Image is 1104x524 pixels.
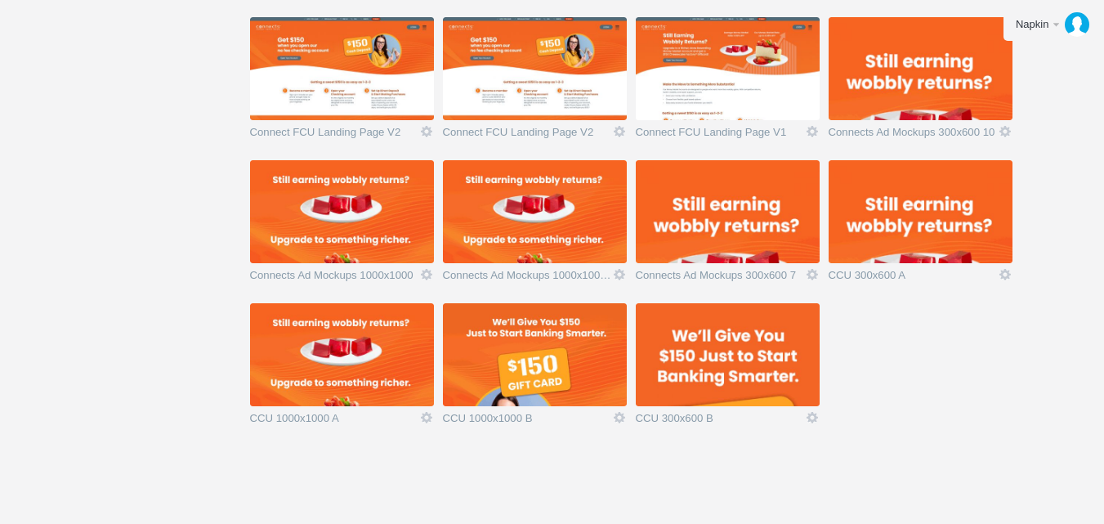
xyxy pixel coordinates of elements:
[250,270,419,286] a: Connects Ad Mockups 1000x1000
[998,267,1012,282] a: Icon
[250,127,419,143] a: Connect FCU Landing Page V2
[1016,16,1050,33] div: Napkin
[1065,12,1089,37] img: 962c44cf9417398e979bba9dc8fee69e
[612,124,627,139] a: Icon
[443,303,627,406] img: napkinmarketing_myz1uu_thumb.jpg
[829,127,998,143] a: Connects Ad Mockups 300x600 10
[250,413,419,429] a: CCU 1000x1000 A
[805,410,820,425] a: Icon
[443,270,612,286] a: Connects Ad Mockups 1000x1000 6
[636,127,805,143] a: Connect FCU Landing Page V1
[805,267,820,282] a: Icon
[612,410,627,425] a: Icon
[829,270,998,286] a: CCU 300x600 A
[443,17,627,120] img: napkinmarketing_j0wla7_thumb.jpg
[829,17,1012,120] img: napkinmarketing_5p6khk_thumb.jpg
[612,267,627,282] a: Icon
[1003,8,1096,41] a: Napkin
[250,160,434,263] img: napkinmarketing_f8z2us_thumb.jpg
[419,124,434,139] a: Icon
[443,127,612,143] a: Connect FCU Landing Page V2
[636,270,805,286] a: Connects Ad Mockups 300x600 7
[443,160,627,263] img: napkinmarketing_zp941t_thumb.jpg
[250,17,434,120] img: napkinmarketing_yoa7cz_thumb.jpg
[250,303,434,406] img: napkinmarketing_qs6kya_thumb.jpg
[419,267,434,282] a: Icon
[636,303,820,406] img: napkinmarketing_rkm3e2_thumb.jpg
[636,413,805,429] a: CCU 300x600 B
[636,160,820,263] img: napkinmarketing_lt98lr_thumb.jpg
[829,160,1012,263] img: napkinmarketing_vuqxut_thumb.jpg
[998,124,1012,139] a: Icon
[443,413,612,429] a: CCU 1000x1000 B
[419,410,434,425] a: Icon
[805,124,820,139] a: Icon
[636,17,820,120] img: napkinmarketing_2o5dlf_thumb.jpg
